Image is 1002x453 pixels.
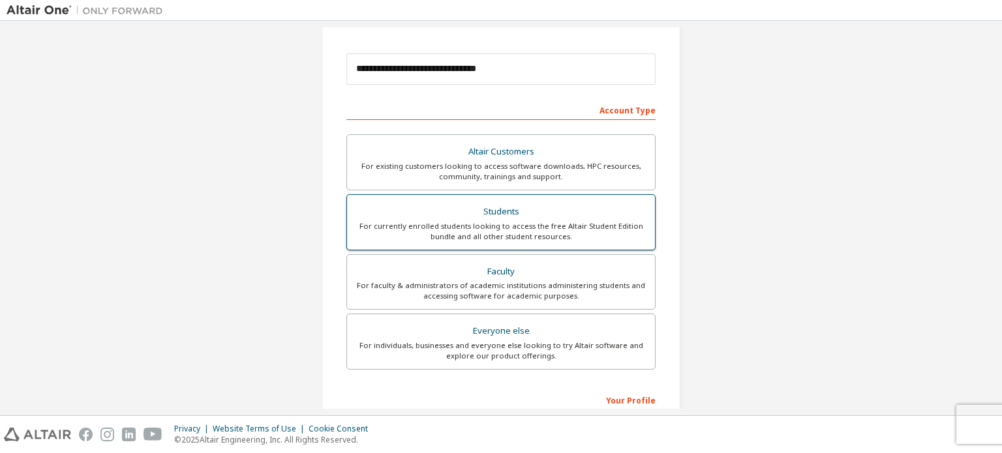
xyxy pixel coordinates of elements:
div: Website Terms of Use [213,424,309,434]
div: Everyone else [355,322,647,340]
div: For existing customers looking to access software downloads, HPC resources, community, trainings ... [355,161,647,182]
img: altair_logo.svg [4,428,71,441]
div: Altair Customers [355,143,647,161]
img: linkedin.svg [122,428,136,441]
div: Your Profile [346,389,656,410]
div: Students [355,203,647,221]
img: youtube.svg [144,428,162,441]
div: For faculty & administrators of academic institutions administering students and accessing softwa... [355,280,647,301]
div: Account Type [346,99,656,120]
div: For currently enrolled students looking to access the free Altair Student Edition bundle and all ... [355,221,647,242]
img: instagram.svg [100,428,114,441]
div: For individuals, businesses and everyone else looking to try Altair software and explore our prod... [355,340,647,361]
p: © 2025 Altair Engineering, Inc. All Rights Reserved. [174,434,376,445]
div: Privacy [174,424,213,434]
div: Faculty [355,263,647,281]
img: Altair One [7,4,170,17]
div: Cookie Consent [309,424,376,434]
img: facebook.svg [79,428,93,441]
